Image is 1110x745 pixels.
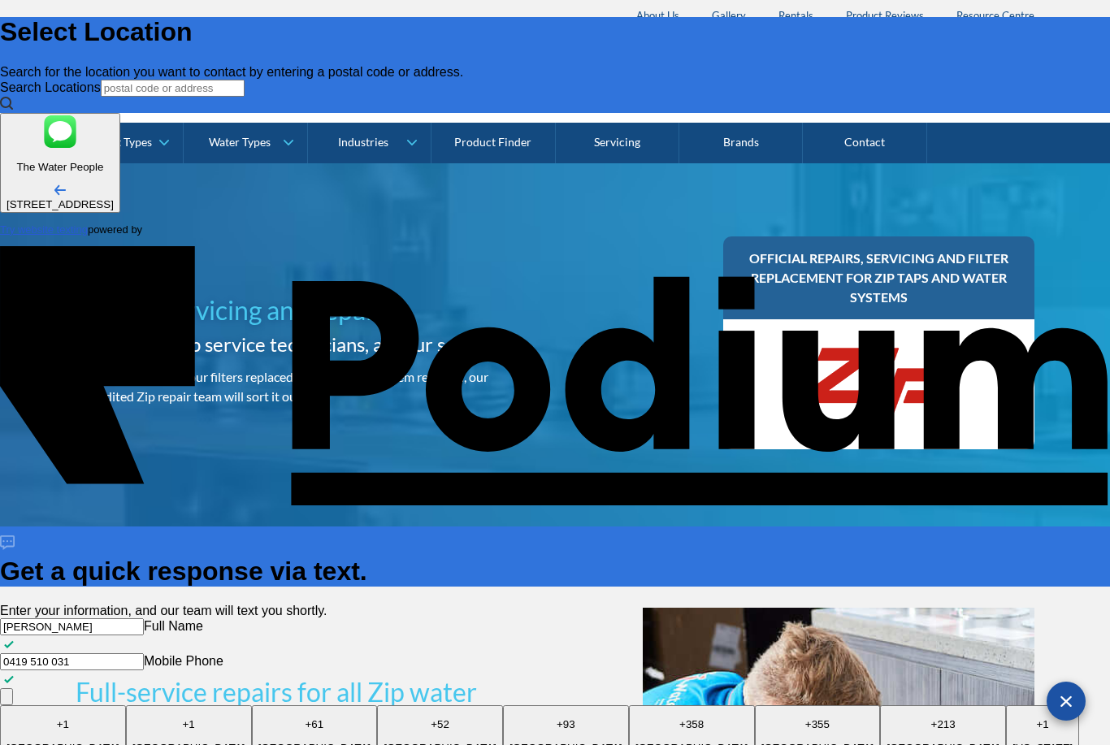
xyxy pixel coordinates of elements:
p: + 61 [258,718,371,730]
p: + 358 [635,718,748,730]
p: + 93 [509,718,622,730]
p: + 1 [132,718,245,730]
p: The Water People [7,161,114,173]
span: powered by [88,223,142,236]
p: + 213 [887,718,999,730]
p: + 1 [7,718,119,730]
iframe: podium webchat widget bubble [947,664,1110,745]
label: Full Name [144,619,203,633]
p: + 52 [384,718,496,730]
div: [STREET_ADDRESS] [7,198,114,210]
p: + 1 [1012,718,1073,730]
p: + 355 [761,718,874,730]
input: postal code or address [101,80,245,97]
label: Mobile Phone [144,654,223,668]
